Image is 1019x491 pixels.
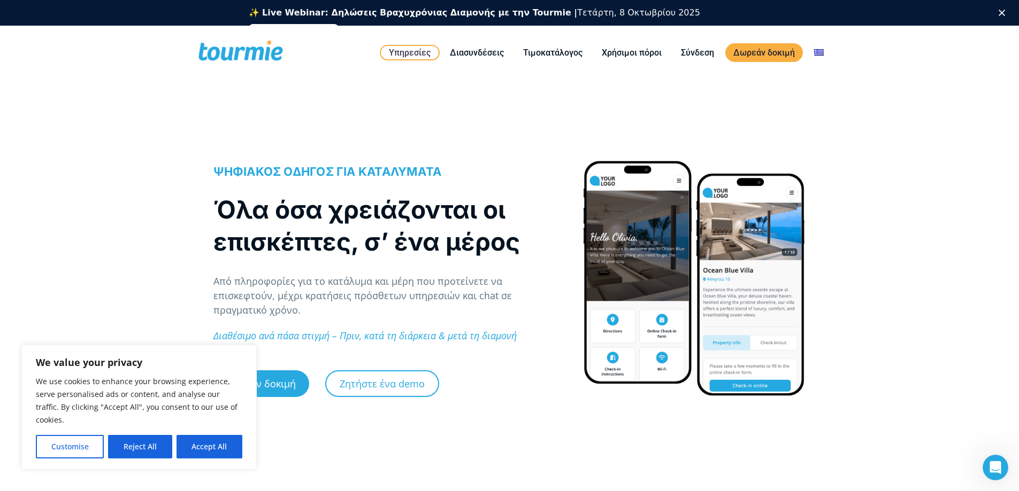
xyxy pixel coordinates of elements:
button: Customise [36,435,104,458]
button: Reject All [108,435,172,458]
div: Τετάρτη, 8 Οκτωβρίου 2025 [249,7,700,18]
a: Ζητήστε ένα demo [325,370,439,397]
a: Τιμοκατάλογος [515,46,591,59]
iframe: Intercom live chat [983,455,1008,480]
button: Accept All [177,435,242,458]
p: We use cookies to enhance your browsing experience, serve personalised ads or content, and analys... [36,375,242,426]
a: Σύνδεση [673,46,722,59]
em: Διαθέσιμο ανά πάσα στιγμή – Πριν, κατά τη διάρκεια & μετά τη διαμονή [213,329,517,342]
div: Κλείσιμο [999,10,1009,16]
p: We value your privacy [36,356,242,369]
h1: Όλα όσα χρειάζονται οι επισκέπτες, σ’ ένα μέρος [213,193,560,258]
span: ΨΗΦΙΑΚΟΣ ΟΔΗΓΟΣ ΓΙΑ ΚΑΤΑΛΥΜΑΤΑ [213,165,442,178]
p: Από πληροφορίες για το κατάλυμα και μέρη που προτείνετε να επισκεφτούν, μέχρι κρατήσεις πρόσθετων... [213,274,560,317]
a: Δωρεάν δοκιμή [213,370,309,397]
b: ✨ Live Webinar: Δηλώσεις Βραχυχρόνιας Διαμονής με την Tourmie | [249,7,578,18]
a: Υπηρεσίες [380,45,440,60]
a: Χρήσιμοι πόροι [594,46,670,59]
a: Εγγραφείτε δωρεάν [249,24,339,37]
a: Διασυνδέσεις [442,46,512,59]
a: Δωρεάν δοκιμή [725,43,803,62]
